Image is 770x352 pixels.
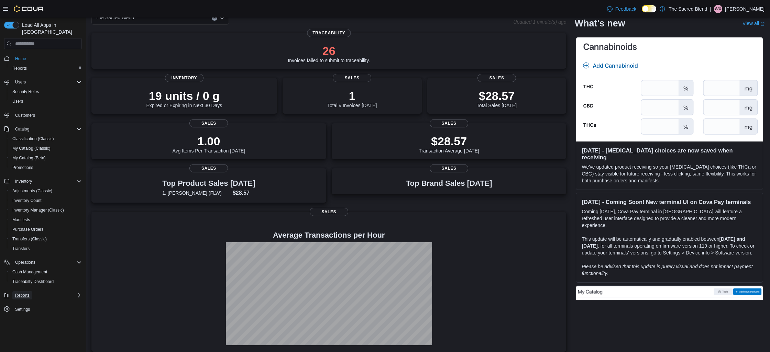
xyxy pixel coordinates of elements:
button: Adjustments (Classic) [7,186,85,196]
span: Traceability [307,29,351,37]
span: My Catalog (Classic) [12,146,51,151]
span: Purchase Orders [10,225,82,234]
a: My Catalog (Classic) [10,144,53,152]
p: 26 [288,44,370,58]
span: Inventory [165,74,203,82]
h3: [DATE] - Coming Soon! New terminal UI on Cova Pay terminals [582,198,757,205]
span: Classification (Classic) [10,135,82,143]
span: My Catalog (Classic) [10,144,82,152]
a: View allExternal link [742,21,764,26]
h4: Average Transactions per Hour [97,231,561,239]
span: Reports [12,66,27,71]
dt: 1. [PERSON_NAME] (FLW) [162,190,230,196]
span: Inventory Count [12,198,42,203]
div: Total # Invoices [DATE] [327,89,377,108]
button: Settings [1,304,85,314]
input: Dark Mode [642,5,656,12]
span: Feedback [615,5,636,12]
button: Classification (Classic) [7,134,85,144]
a: Customers [12,111,38,120]
span: Adjustments (Classic) [10,187,82,195]
a: Users [10,97,26,105]
button: Catalog [1,124,85,134]
a: Purchase Orders [10,225,46,234]
span: Adjustments (Classic) [12,188,52,194]
span: Customers [12,111,82,120]
em: Please be advised that this update is purely visual and does not impact payment functionality. [582,264,752,276]
p: $28.57 [419,134,479,148]
span: Sales [333,74,371,82]
button: Inventory Manager (Classic) [7,205,85,215]
strong: [DATE] and [DATE] [582,236,745,249]
p: 1 [327,89,377,103]
span: WX [715,5,721,13]
div: Invoices failed to submit to traceability. [288,44,370,63]
nav: Complex example [4,50,82,332]
button: Traceabilty Dashboard [7,277,85,286]
a: My Catalog (Beta) [10,154,48,162]
span: Security Roles [12,89,39,94]
button: Operations [12,258,38,266]
span: Inventory [15,179,32,184]
span: Promotions [10,163,82,172]
button: Reports [7,64,85,73]
span: Traceabilty Dashboard [10,277,82,286]
span: Catalog [12,125,82,133]
span: The Sacred Blend [96,13,134,22]
p: Coming [DATE], Cova Pay terminal in [GEOGRAPHIC_DATA] will feature a refreshed user interface des... [582,208,757,229]
button: Manifests [7,215,85,225]
a: Traceabilty Dashboard [10,277,56,286]
span: Users [12,78,82,86]
dd: $28.57 [233,189,255,197]
div: Transaction Average [DATE] [419,134,479,154]
span: Home [15,56,26,61]
span: Sales [310,208,348,216]
a: Reports [10,64,30,72]
span: Reports [12,291,82,299]
p: The Sacred Blend [669,5,707,13]
div: Avg Items Per Transaction [DATE] [172,134,245,154]
span: Users [12,99,23,104]
span: Load All Apps in [GEOGRAPHIC_DATA] [19,22,82,35]
span: Transfers (Classic) [10,235,82,243]
span: Catalog [15,126,29,132]
button: Customers [1,110,85,120]
a: Home [12,55,29,63]
h3: Top Product Sales [DATE] [162,179,255,188]
a: Classification (Classic) [10,135,57,143]
span: Settings [12,305,82,314]
button: Catalog [12,125,32,133]
button: Cash Management [7,267,85,277]
button: Users [1,77,85,87]
span: Sales [430,119,468,127]
button: Users [7,96,85,106]
p: | [710,5,711,13]
button: Reports [1,291,85,300]
button: Inventory [1,177,85,186]
span: Sales [189,164,228,172]
p: We've updated product receiving so your [MEDICAL_DATA] choices (like THCa or CBG) stay visible fo... [582,163,757,184]
a: Promotions [10,163,36,172]
span: Home [12,54,82,63]
p: 1.00 [172,134,245,148]
div: Total Sales [DATE] [477,89,517,108]
button: Promotions [7,163,85,172]
span: My Catalog (Beta) [12,155,46,161]
span: Inventory [12,177,82,185]
span: Operations [12,258,82,266]
h3: [DATE] - [MEDICAL_DATA] choices are now saved when receiving [582,147,757,161]
button: Open list of options [219,15,225,21]
span: Transfers [10,245,82,253]
span: Settings [15,307,30,312]
p: 19 units / 0 g [146,89,222,103]
a: Cash Management [10,268,50,276]
img: Cova [14,5,44,12]
span: Promotions [12,165,33,170]
button: My Catalog (Beta) [7,153,85,163]
span: Security Roles [10,88,82,96]
p: Updated 1 minute(s) ago [513,19,566,25]
a: Transfers [10,245,32,253]
span: Inventory Manager (Classic) [12,207,64,213]
span: Cash Management [10,268,82,276]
